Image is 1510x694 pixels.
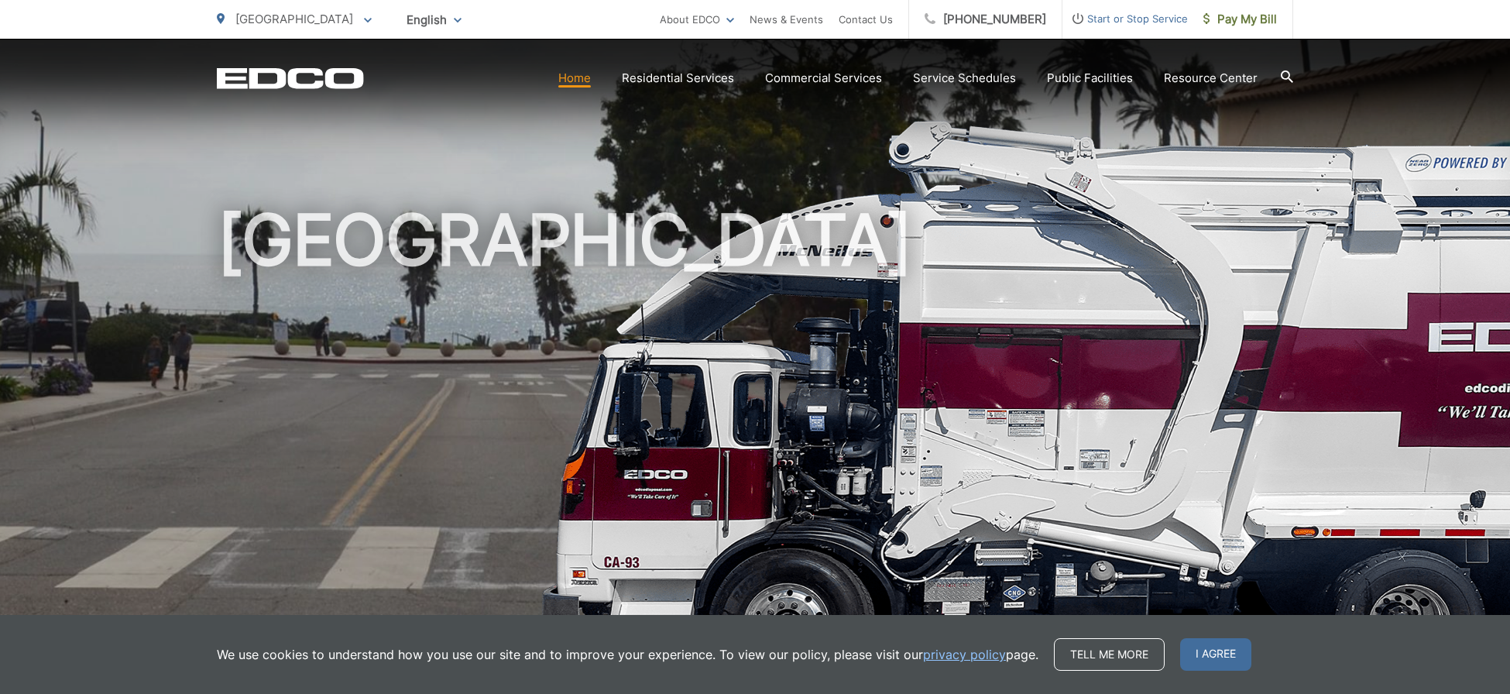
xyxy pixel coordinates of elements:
[235,12,353,26] span: [GEOGRAPHIC_DATA]
[1180,638,1251,671] span: I agree
[765,69,882,88] a: Commercial Services
[660,10,734,29] a: About EDCO
[558,69,591,88] a: Home
[923,645,1006,664] a: privacy policy
[839,10,893,29] a: Contact Us
[217,645,1038,664] p: We use cookies to understand how you use our site and to improve your experience. To view our pol...
[395,6,473,33] span: English
[622,69,734,88] a: Residential Services
[217,67,364,89] a: EDCD logo. Return to the homepage.
[1054,638,1165,671] a: Tell me more
[217,201,1293,692] h1: [GEOGRAPHIC_DATA]
[1047,69,1133,88] a: Public Facilities
[913,69,1016,88] a: Service Schedules
[1164,69,1258,88] a: Resource Center
[1203,10,1277,29] span: Pay My Bill
[750,10,823,29] a: News & Events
